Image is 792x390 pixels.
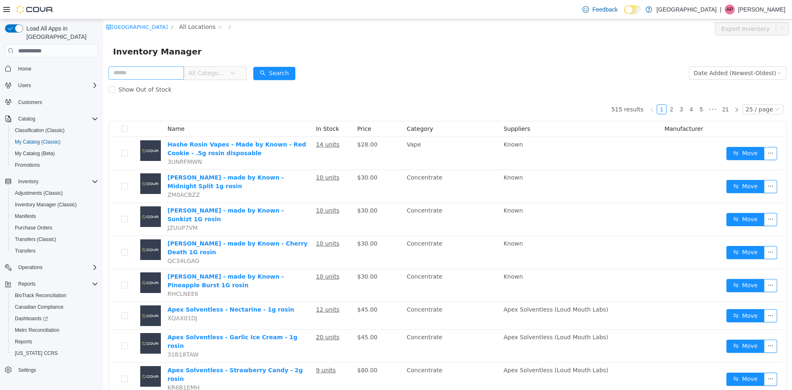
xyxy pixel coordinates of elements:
[401,221,420,227] span: Known
[12,160,98,170] span: Promotions
[12,291,70,300] a: BioTrack Reconciliation
[656,5,717,14] p: [GEOGRAPHIC_DATA]
[12,234,59,244] a: Transfers (Classic)
[12,348,61,358] a: [US_STATE] CCRS
[304,106,330,113] span: Category
[213,106,236,113] span: In Stock
[508,85,540,95] li: 515 results
[12,125,98,135] span: Classification (Classic)
[18,116,35,122] span: Catalog
[574,85,583,95] a: 3
[12,337,35,347] a: Reports
[8,222,101,234] button: Purchase Orders
[401,122,420,128] span: Known
[544,85,554,95] li: Previous Page
[661,353,674,366] button: icon: ellipsis
[8,210,101,222] button: Manifests
[401,314,505,321] span: Apex Solventless (Loud Mouth Labs)
[64,188,181,203] a: [PERSON_NAME] - made by Known - Sunkizt 1G rosin
[300,118,397,151] td: Vape
[64,106,81,113] span: Name
[37,253,58,274] img: Hashe Rosin - made by Known - Pineapple Burst 1G rosin placeholder
[12,160,43,170] a: Promotions
[254,155,274,161] span: $30.00
[300,217,397,250] td: Concentrate
[583,85,593,95] li: 4
[603,85,616,95] span: •••
[12,325,63,335] a: Metrc Reconciliation
[2,80,101,91] button: Users
[661,194,674,207] button: icon: ellipsis
[64,172,97,179] span: ZM0ACBZZ
[64,287,191,293] a: Apex Solventless - Nectarine - 1g rosin
[623,227,661,240] button: icon: swapMove
[8,336,101,347] button: Reports
[661,161,674,174] button: icon: ellipsis
[12,223,56,233] a: Purchase Orders
[213,155,236,161] u: 10 units
[720,5,721,14] p: |
[15,139,61,145] span: My Catalog (Classic)
[12,188,66,198] a: Adjustments (Classic)
[8,187,101,199] button: Adjustments (Classic)
[584,85,593,95] a: 4
[213,254,236,260] u: 10 units
[561,106,600,113] span: Manufacturer
[18,367,36,373] span: Settings
[64,365,97,371] span: KR6B1EMH
[564,85,573,95] a: 2
[254,106,268,113] span: Price
[37,187,58,208] img: Hashe Rosin - made by Known - Sunkizt 1G rosin placeholder
[12,302,67,312] a: Canadian Compliance
[15,127,65,134] span: Classification (Classic)
[15,114,38,124] button: Catalog
[15,338,32,345] span: Reports
[3,5,65,11] a: icon: shop[GEOGRAPHIC_DATA]
[64,271,95,278] span: RHCLNEE6
[18,264,42,271] span: Operations
[563,85,573,95] li: 2
[12,200,98,210] span: Inventory Manager (Classic)
[213,347,233,354] u: 9 units
[579,1,621,18] a: Feedback
[2,113,101,125] button: Catalog
[15,262,98,272] span: Operations
[64,139,99,146] span: 3UNRFMWN
[12,188,98,198] span: Adjustments (Classic)
[629,85,639,95] li: Next Page
[12,325,98,335] span: Metrc Reconciliation
[661,227,674,240] button: icon: ellipsis
[593,85,603,95] li: 5
[623,260,661,273] button: icon: swapMove
[401,287,505,293] span: Apex Solventless (Loud Mouth Labs)
[213,188,236,194] u: 10 units
[623,161,661,174] button: icon: swapMove
[401,254,420,260] span: Known
[12,314,51,324] a: Dashboards
[603,85,616,95] li: Next 5 Pages
[64,332,95,338] span: 31B18TAW
[300,310,397,343] td: Concentrate
[12,149,98,158] span: My Catalog (Beta)
[12,314,98,324] span: Dashboards
[401,106,427,113] span: Suppliers
[37,154,58,175] img: Hashe Rosin - made by Known - Midnight Split 1g rosin placeholder
[64,347,200,363] a: Apex Solventless - Strawberry Candy - 2g rosin
[623,353,661,366] button: icon: swapMove
[8,245,101,257] button: Transfers
[12,211,39,221] a: Manifests
[37,121,58,142] img: Hashe Rosin Vapes - Made by Known - Red Cookie - .5g rosin disposable placeholder
[15,150,55,157] span: My Catalog (Beta)
[12,149,58,158] a: My Catalog (Beta)
[64,205,94,212] span: JZUUP7VM
[623,194,661,207] button: icon: swapMove
[64,295,94,302] span: XQAX01DJ
[15,80,98,90] span: Users
[15,327,59,333] span: Metrc Reconciliation
[254,314,274,321] span: $45.00
[300,250,397,283] td: Concentrate
[2,176,101,187] button: Inventory
[554,85,563,95] li: 1
[18,281,35,287] span: Reports
[15,315,48,322] span: Dashboards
